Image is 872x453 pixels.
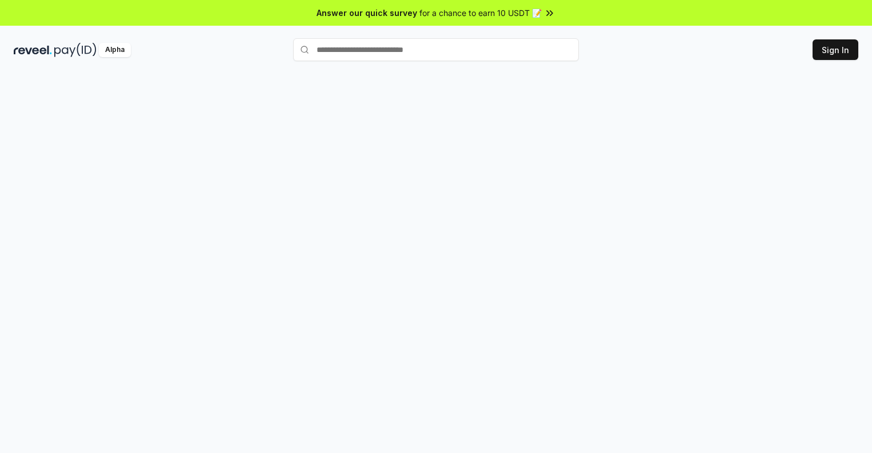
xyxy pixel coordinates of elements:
[54,43,97,57] img: pay_id
[813,39,858,60] button: Sign In
[14,43,52,57] img: reveel_dark
[99,43,131,57] div: Alpha
[317,7,417,19] span: Answer our quick survey
[419,7,542,19] span: for a chance to earn 10 USDT 📝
